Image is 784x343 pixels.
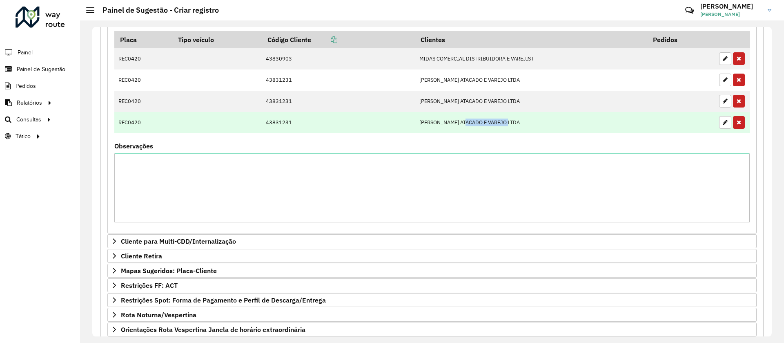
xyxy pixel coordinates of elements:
[107,264,757,278] a: Mapas Sugeridos: Placa-Cliente
[700,11,762,18] span: [PERSON_NAME]
[647,31,715,48] th: Pedidos
[16,132,31,141] span: Tático
[107,308,757,322] a: Rota Noturna/Vespertina
[262,48,415,69] td: 43830903
[107,249,757,263] a: Cliente Retira
[121,297,326,303] span: Restrições Spot: Forma de Pagamento e Perfil de Descarga/Entrega
[114,141,153,151] label: Observações
[17,65,65,74] span: Painel de Sugestão
[107,278,757,292] a: Restrições FF: ACT
[700,2,762,10] h3: [PERSON_NAME]
[173,31,262,48] th: Tipo veículo
[121,267,217,274] span: Mapas Sugeridos: Placa-Cliente
[121,326,305,333] span: Orientações Rota Vespertina Janela de horário extraordinária
[121,282,178,289] span: Restrições FF: ACT
[415,31,647,48] th: Clientes
[681,2,698,19] a: Contato Rápido
[415,91,647,112] td: [PERSON_NAME] ATACADO E VAREJO LTDA
[114,112,173,133] td: REC0420
[415,112,647,133] td: [PERSON_NAME] ATACADO E VAREJO LTDA
[121,253,162,259] span: Cliente Retira
[311,36,337,44] a: Copiar
[415,48,647,69] td: MIDAS COMERCIAL DISTRIBUIDORA E VAREJIST
[262,31,415,48] th: Código Cliente
[107,293,757,307] a: Restrições Spot: Forma de Pagamento e Perfil de Descarga/Entrega
[18,48,33,57] span: Painel
[121,312,196,318] span: Rota Noturna/Vespertina
[114,69,173,91] td: REC0420
[415,69,647,91] td: [PERSON_NAME] ATACADO E VAREJO LTDA
[262,91,415,112] td: 43831231
[107,323,757,336] a: Orientações Rota Vespertina Janela de horário extraordinária
[16,115,41,124] span: Consultas
[114,91,173,112] td: REC0420
[16,82,36,90] span: Pedidos
[262,69,415,91] td: 43831231
[114,31,173,48] th: Placa
[107,234,757,248] a: Cliente para Multi-CDD/Internalização
[114,48,173,69] td: REC0420
[262,112,415,133] td: 43831231
[94,6,219,15] h2: Painel de Sugestão - Criar registro
[121,238,236,244] span: Cliente para Multi-CDD/Internalização
[17,99,42,107] span: Relatórios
